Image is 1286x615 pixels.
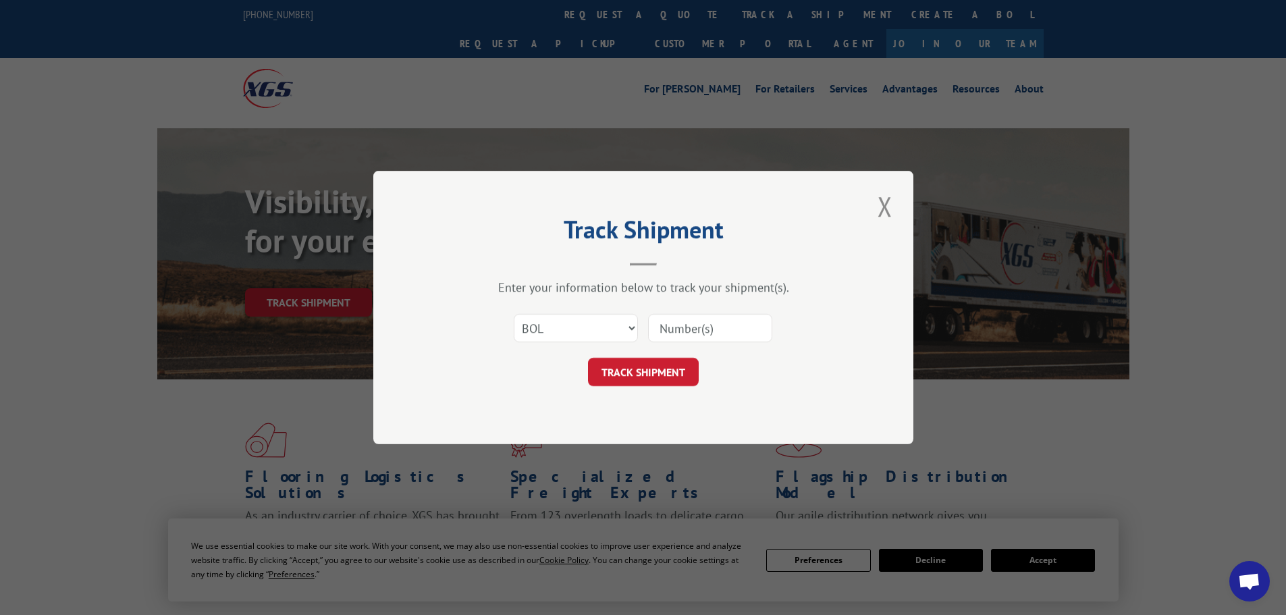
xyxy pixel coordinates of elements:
button: TRACK SHIPMENT [588,358,699,386]
input: Number(s) [648,314,772,342]
h2: Track Shipment [441,220,846,246]
button: Close modal [874,188,896,225]
div: Enter your information below to track your shipment(s). [441,279,846,295]
a: Open chat [1229,561,1270,601]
